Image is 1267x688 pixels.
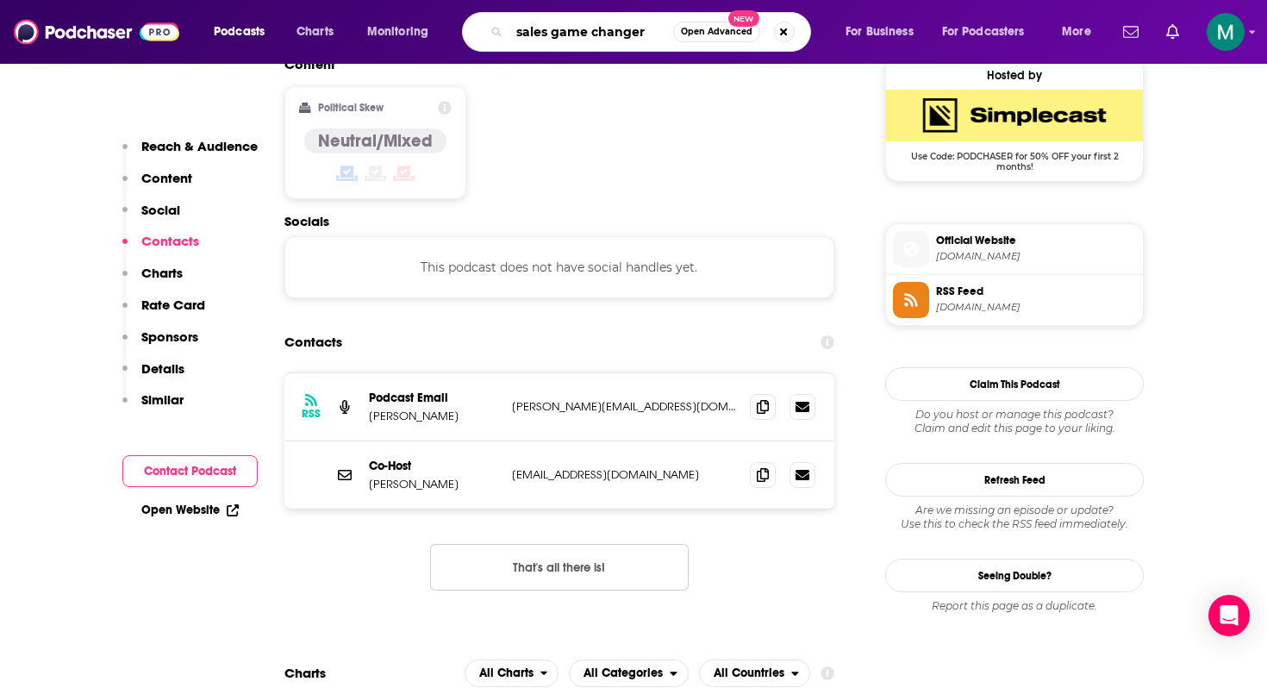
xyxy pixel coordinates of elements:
h2: Countries [699,660,810,687]
h2: Contacts [284,326,342,359]
h4: Neutral/Mixed [318,130,433,152]
p: Co-Host [369,459,498,473]
button: open menu [833,18,935,46]
button: Contacts [122,233,199,265]
button: Nothing here. [430,544,689,591]
button: Sponsors [122,328,198,360]
span: Official Website [936,233,1136,248]
a: Show notifications dropdown [1159,17,1186,47]
span: For Business [846,20,914,44]
div: Are we missing an episode or update? Use this to check the RSS feed immediately. [885,503,1144,531]
span: New [728,10,759,27]
p: [PERSON_NAME] [369,409,498,423]
p: Contacts [141,233,199,249]
p: Details [141,360,184,377]
p: Podcast Email [369,391,498,405]
div: Claim and edit this page to your liking. [885,408,1144,435]
span: For Podcasters [942,20,1025,44]
button: open menu [465,660,559,687]
div: Report this page as a duplicate. [885,599,1144,613]
button: Social [122,202,180,234]
p: [EMAIL_ADDRESS][DOMAIN_NAME] [512,467,736,482]
button: Show profile menu [1207,13,1245,51]
button: Open AdvancedNew [673,22,760,42]
h2: Content [284,56,821,72]
a: RSS Feed[DOMAIN_NAME] [893,282,1136,318]
span: feeds.simplecast.com [936,301,1136,314]
button: Claim This Podcast [885,367,1144,401]
span: Use Code: PODCHASER for 50% OFF your first 2 months! [886,141,1143,172]
span: Open Advanced [681,28,752,36]
button: Rate Card [122,297,205,328]
a: Charts [285,18,344,46]
button: open menu [1050,18,1113,46]
span: Logged in as milan.penny [1207,13,1245,51]
span: Podcasts [214,20,265,44]
div: Hosted by [886,68,1143,83]
p: Reach & Audience [141,138,258,154]
p: Rate Card [141,297,205,313]
span: Monitoring [367,20,428,44]
span: All Charts [479,667,534,679]
p: Content [141,170,192,186]
span: Charts [296,20,334,44]
span: All Categories [584,667,663,679]
div: This podcast does not have social handles yet. [284,236,834,298]
a: SimpleCast Deal: Use Code: PODCHASER for 50% OFF your first 2 months! [886,90,1143,171]
button: open menu [931,18,1050,46]
span: RSS Feed [936,284,1136,299]
h2: Categories [569,660,689,687]
button: open menu [699,660,810,687]
button: Details [122,360,184,392]
h2: Charts [284,665,326,681]
a: Open Website [141,503,239,517]
h3: RSS [302,407,321,421]
input: Search podcasts, credits, & more... [509,18,673,46]
button: Refresh Feed [885,463,1144,497]
button: open menu [569,660,689,687]
img: SimpleCast Deal: Use Code: PODCHASER for 50% OFF your first 2 months! [886,90,1143,141]
span: All Countries [714,667,784,679]
button: Contact Podcast [122,455,258,487]
button: open menu [355,18,451,46]
button: open menu [202,18,287,46]
span: More [1062,20,1091,44]
h2: Political Skew [318,102,384,114]
a: Seeing Double? [885,559,1144,592]
button: Content [122,170,192,202]
span: Do you host or manage this podcast? [885,408,1144,422]
p: Charts [141,265,183,281]
div: Search podcasts, credits, & more... [478,12,827,52]
button: Charts [122,265,183,297]
p: [PERSON_NAME] [369,477,498,491]
span: forcemanagement.com [936,250,1136,263]
a: Show notifications dropdown [1116,17,1145,47]
img: User Profile [1207,13,1245,51]
a: Official Website[DOMAIN_NAME] [893,231,1136,267]
h2: Platforms [465,660,559,687]
button: Similar [122,391,184,423]
p: Similar [141,391,184,408]
button: Reach & Audience [122,138,258,170]
p: [PERSON_NAME][EMAIL_ADDRESS][DOMAIN_NAME] [512,399,736,414]
p: Sponsors [141,328,198,345]
div: Open Intercom Messenger [1208,595,1250,636]
img: Podchaser - Follow, Share and Rate Podcasts [14,16,179,48]
p: Social [141,202,180,218]
h2: Socials [284,213,834,229]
